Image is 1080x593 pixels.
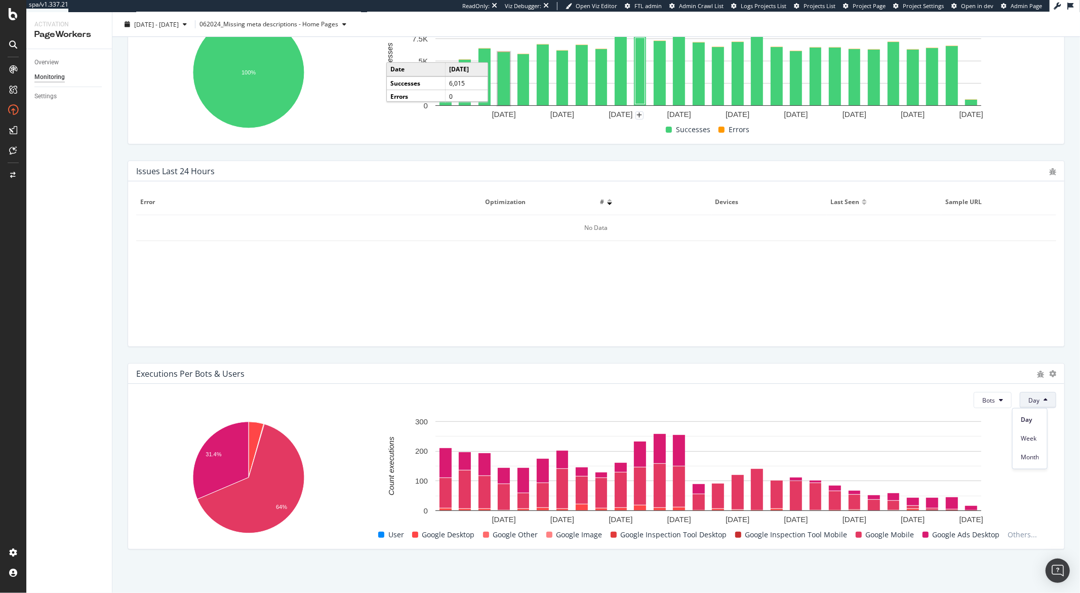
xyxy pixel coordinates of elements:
span: Bots [982,396,995,405]
a: Open in dev [951,2,993,10]
text: 0 [424,506,428,515]
text: [DATE] [726,110,749,118]
div: Overview [34,57,59,68]
button: Day [1020,392,1056,408]
svg: A chart. [367,416,1050,528]
a: Monitoring [34,72,105,83]
text: 100% [242,69,256,75]
a: Open Viz Editor [566,2,617,10]
text: [DATE] [726,515,749,524]
div: Open Intercom Messenger [1046,559,1070,583]
div: Viz Debugger: [505,2,541,10]
text: 200 [415,447,428,456]
span: Google Desktop [422,529,475,541]
div: Issues Last 24 Hours [136,166,215,176]
span: # [601,197,605,207]
button: 062024_Missing meta descriptions - Home Pages [199,16,350,32]
text: [DATE] [667,515,691,524]
text: [DATE] [550,515,574,524]
div: No Data [136,215,1056,241]
div: bug [1037,371,1044,378]
text: [DATE] [492,110,516,118]
span: Google Inspection Tool Desktop [621,529,727,541]
div: Monitoring [34,72,65,83]
text: 2.5K [412,79,428,88]
span: Sample URL [945,197,1050,207]
span: Project Page [853,2,886,10]
a: FTL admin [625,2,662,10]
span: Week [1021,434,1039,443]
span: Optimization [485,197,589,207]
text: [DATE] [609,515,633,524]
span: Logs Projects List [741,2,786,10]
span: Admin Crawl List [679,2,724,10]
div: Settings [34,91,57,102]
span: Last seen [830,197,859,207]
div: 062024_Missing meta descriptions - Home Pages [199,21,338,27]
button: Bots [974,392,1012,408]
text: [DATE] [492,515,516,524]
text: 300 [415,417,428,426]
div: ReadOnly: [462,2,490,10]
text: [DATE] [550,110,574,118]
span: Error [140,197,474,207]
span: Day [1028,396,1039,405]
text: 7.5K [412,34,428,43]
a: Admin Crawl List [669,2,724,10]
a: Overview [34,57,105,68]
span: [DATE] - [DATE] [134,20,179,28]
span: FTL admin [634,2,662,10]
span: Errors [729,124,749,136]
text: [DATE] [959,110,983,118]
a: Projects List [794,2,835,10]
text: [DATE] [901,515,925,524]
div: plus [635,111,644,120]
span: Admin Page [1011,2,1042,10]
span: Day [1021,415,1039,424]
div: Activation [34,20,104,29]
svg: A chart. [136,416,361,541]
span: Devices [715,197,820,207]
div: Executions per Bots & Users [136,369,245,379]
span: Others... [1004,529,1042,541]
a: Admin Page [1001,2,1042,10]
text: 100 [415,477,428,485]
svg: A chart. [367,11,1050,123]
text: 31.4% [206,451,221,457]
text: 0 [424,101,428,110]
span: Google Mobile [866,529,914,541]
a: Settings [34,91,105,102]
text: 64% [276,504,287,510]
div: PageWorkers [34,29,104,41]
text: [DATE] [784,515,808,524]
svg: A chart. [136,11,361,136]
text: [DATE] [784,110,808,118]
span: User [388,529,404,541]
span: Open in dev [961,2,993,10]
span: Projects List [804,2,835,10]
a: Project Page [843,2,886,10]
text: [DATE] [901,110,925,118]
text: Successes [385,43,394,80]
text: [DATE] [667,110,691,118]
text: [DATE] [843,110,866,118]
span: Google Ads Desktop [933,529,1000,541]
text: [DATE] [609,110,633,118]
a: Logs Projects List [731,2,786,10]
text: [DATE] [959,515,983,524]
text: [DATE] [843,515,866,524]
span: Month [1021,453,1039,462]
button: [DATE] - [DATE] [121,16,191,32]
span: Open Viz Editor [576,2,617,10]
a: Project Settings [893,2,944,10]
span: Google Other [493,529,538,541]
text: 5K [419,57,428,65]
div: bug [1049,168,1056,175]
span: Successes [676,124,710,136]
span: Project Settings [903,2,944,10]
text: Count executions [387,437,395,495]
